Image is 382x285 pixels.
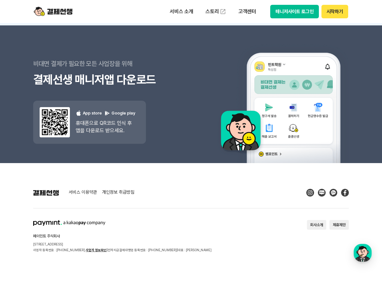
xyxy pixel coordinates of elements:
[329,189,337,197] img: Kakao Talk
[20,214,24,219] span: 홈
[318,189,326,197] img: Blog
[321,5,348,18] button: 시작하기
[306,189,314,197] img: Instagram
[43,204,83,220] a: 대화
[76,110,102,116] p: App store
[177,248,178,252] span: |
[59,214,67,219] span: 대화
[2,204,43,220] a: 홈
[76,119,135,134] p: 휴대폰으로 QR코드 인식 후 앱을 다운로드 받으세요.
[213,27,349,163] img: 앱 예시 이미지
[104,110,110,116] img: 구글 플레이 로고
[201,5,231,18] a: 스토리
[100,214,107,219] span: 설정
[104,110,135,116] p: Google play
[102,190,134,196] a: 개인정보 취급방침
[33,247,212,253] p: 사업자 등록번호 : [PHONE_NUMBER] 전자지급결제대행업 등록번호 : [PHONE_NUMBER] 대표 : [PERSON_NAME]
[341,189,349,197] img: Facebook
[234,6,261,17] p: 고객센터
[69,190,97,196] a: 서비스 이용약관
[329,220,349,230] button: 제휴제안
[33,190,59,196] img: 결제선생 로고
[33,72,191,88] h3: 결제선생 매니저앱 다운로드
[86,248,107,252] a: 사업자 정보확인
[34,5,72,18] img: logo
[83,204,124,220] a: 설정
[307,220,326,230] button: 회사소개
[33,241,212,247] p: [STREET_ADDRESS]
[220,8,226,15] img: 외부 도메인 오픈
[165,6,198,17] p: 서비스 소개
[40,107,70,137] img: 앱 다운도르드 qr
[33,234,212,238] h2: 페이민트 주식회사
[33,220,105,226] img: paymint logo
[76,110,81,116] img: 애플 로고
[33,56,191,72] p: 비대면 결제가 필요한 모든 사업장을 위해
[270,5,319,18] button: 매니저사이트 로그인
